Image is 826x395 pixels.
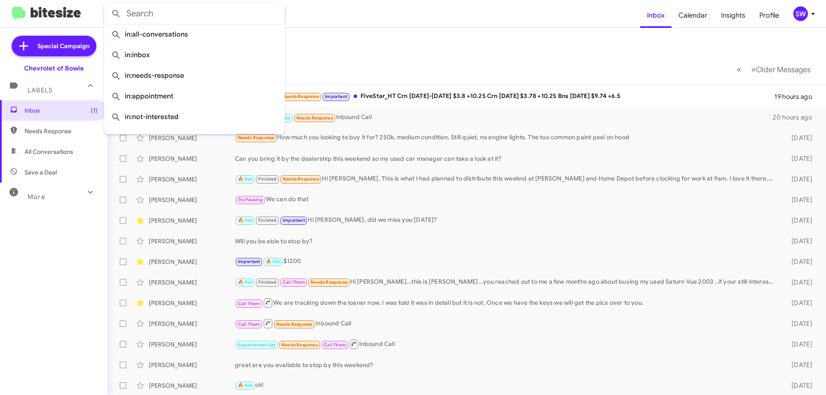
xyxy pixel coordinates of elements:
[149,134,235,142] div: [PERSON_NAME]
[266,259,280,264] span: 🔥 Hot
[258,279,277,285] span: Finished
[640,3,672,28] a: Inbox
[778,154,819,163] div: [DATE]
[37,42,89,50] span: Special Campaign
[104,3,285,24] input: Search
[778,361,819,369] div: [DATE]
[235,154,778,163] div: Can you bring it by the dealership this weekend so my used car manager can take a look at it?
[149,196,235,204] div: [PERSON_NAME]
[235,92,774,101] div: FiveStar_HT Crn [DATE]-[DATE] $3.8 +10.25 Crn [DATE] $3.78 +10.25 Bns [DATE] $9.74 +6.5
[111,24,278,45] span: in:all-conversations
[283,279,305,285] span: Call Them
[149,175,235,184] div: [PERSON_NAME]
[149,216,235,225] div: [PERSON_NAME]
[778,237,819,245] div: [DATE]
[296,115,333,121] span: Needs Response
[235,318,778,329] div: Inbound Call
[235,215,778,225] div: Hi [PERSON_NAME], did we miss you [DATE]?
[149,340,235,349] div: [PERSON_NAME]
[235,257,778,266] div: $1200
[238,322,260,327] span: Call Them
[235,297,778,308] div: We are tracking down the loaner now, I was told it was in detail but it is not. Once we have the ...
[778,134,819,142] div: [DATE]
[732,61,816,78] nav: Page navigation example
[235,174,778,184] div: Hi [PERSON_NAME], This is what I had planned to distribute this weeknd at [PERSON_NAME] and Home ...
[793,6,808,21] div: SW
[235,237,778,245] div: Will you be able to stop by?
[238,279,253,285] span: 🔥 Hot
[25,106,98,115] span: Inbox
[714,3,752,28] a: Insights
[91,106,98,115] span: (1)
[149,257,235,266] div: [PERSON_NAME]
[238,342,276,348] span: Appointment Set
[111,86,278,107] span: in:appointment
[778,340,819,349] div: [DATE]
[24,64,84,73] div: Chevrolet of Bowie
[238,197,263,202] span: Try Pausing
[28,86,52,94] span: Labels
[311,279,347,285] span: Needs Response
[25,168,57,177] span: Save a Deal
[778,381,819,390] div: [DATE]
[238,301,260,306] span: Call Them
[283,217,305,223] span: Important
[149,154,235,163] div: [PERSON_NAME]
[778,196,819,204] div: [DATE]
[235,133,778,143] div: How much you looking to buy it for? 250k, medium condition. Still quiet, no engine lights. The to...
[756,65,811,74] span: Older Messages
[238,217,253,223] span: 🔥 Hot
[238,135,274,141] span: Needs Response
[238,176,253,182] span: 🔥 Hot
[28,193,45,201] span: More
[111,65,278,86] span: in:needs-response
[752,3,786,28] a: Profile
[149,237,235,245] div: [PERSON_NAME]
[778,257,819,266] div: [DATE]
[238,259,260,264] span: Important
[773,113,819,122] div: 20 hours ago
[111,127,278,148] span: in:sold-verified
[746,61,816,78] button: Next
[258,217,277,223] span: Finished
[778,216,819,225] div: [DATE]
[25,147,73,156] span: All Conversations
[149,319,235,328] div: [PERSON_NAME]
[778,299,819,307] div: [DATE]
[235,339,778,349] div: Inbound Call
[731,61,746,78] button: Previous
[111,107,278,127] span: in:not-interested
[672,3,714,28] a: Calendar
[235,112,773,122] div: Inbound Call
[325,94,347,99] span: Important
[774,92,819,101] div: 19 hours ago
[778,278,819,287] div: [DATE]
[149,361,235,369] div: [PERSON_NAME]
[149,278,235,287] div: [PERSON_NAME]
[149,381,235,390] div: [PERSON_NAME]
[324,342,346,348] span: Call Them
[258,176,277,182] span: Finished
[778,319,819,328] div: [DATE]
[235,195,778,205] div: We can do that
[283,176,319,182] span: Needs Response
[238,383,253,388] span: 🔥 Hot
[737,64,741,75] span: «
[149,299,235,307] div: [PERSON_NAME]
[25,127,98,135] span: Needs Response
[235,277,778,287] div: Hi [PERSON_NAME]...this is [PERSON_NAME]...you reached out to me a few months ago about buying my...
[111,45,278,65] span: in:inbox
[235,380,778,390] div: ok!
[778,175,819,184] div: [DATE]
[235,361,778,369] div: great are you available to stop by this weekend?
[281,342,318,348] span: Needs Response
[276,322,313,327] span: Needs Response
[12,36,96,56] a: Special Campaign
[283,94,319,99] span: Needs Response
[786,6,817,21] button: SW
[751,64,756,75] span: »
